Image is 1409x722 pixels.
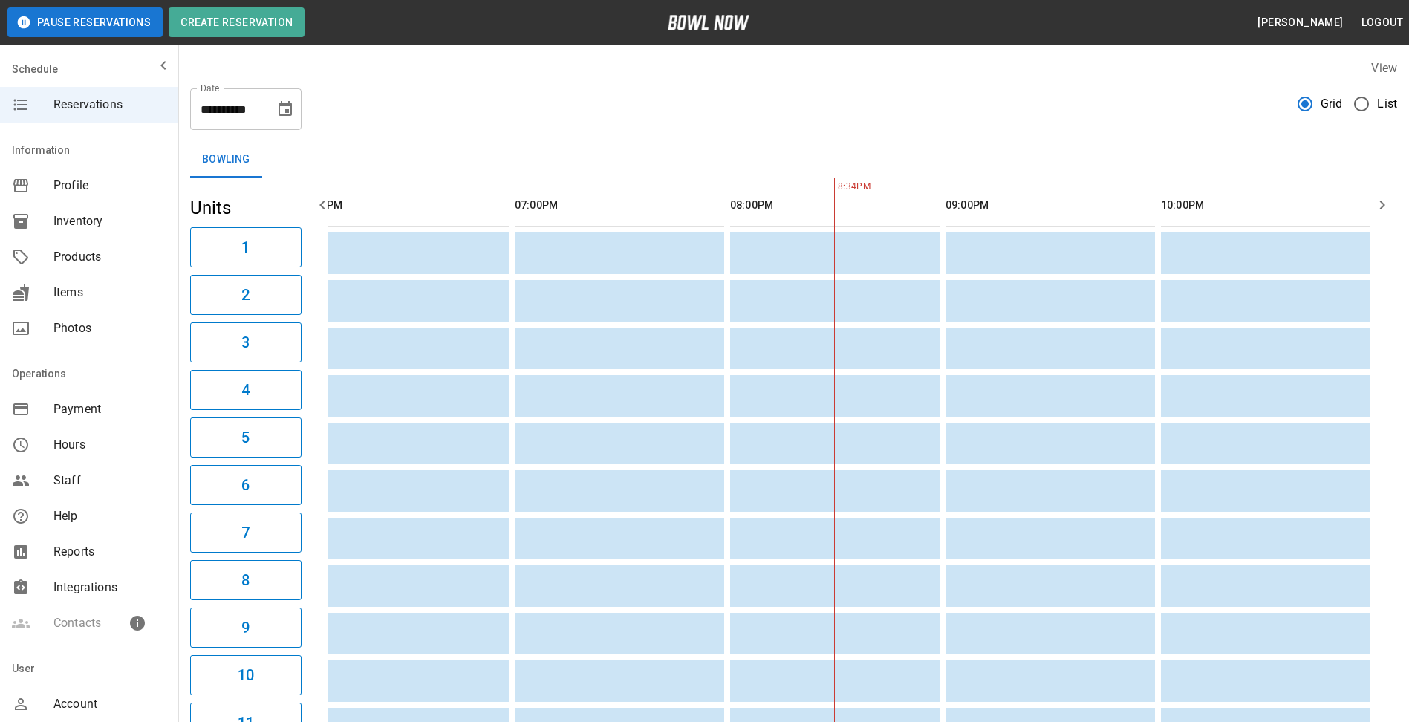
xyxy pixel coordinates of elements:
[53,248,166,266] span: Products
[53,507,166,525] span: Help
[1356,9,1409,36] button: Logout
[1321,95,1343,113] span: Grid
[190,560,302,600] button: 8
[53,695,166,713] span: Account
[53,284,166,302] span: Items
[1377,95,1397,113] span: List
[53,177,166,195] span: Profile
[190,275,302,315] button: 2
[270,94,300,124] button: Choose date, selected date is Sep 5, 2025
[53,579,166,596] span: Integrations
[1252,9,1349,36] button: [PERSON_NAME]
[190,142,1397,178] div: inventory tabs
[190,417,302,458] button: 5
[53,212,166,230] span: Inventory
[1371,61,1397,75] label: View
[53,436,166,454] span: Hours
[190,465,302,505] button: 6
[53,472,166,490] span: Staff
[53,319,166,337] span: Photos
[169,7,305,37] button: Create Reservation
[241,426,250,449] h6: 5
[241,331,250,354] h6: 3
[241,521,250,544] h6: 7
[190,655,302,695] button: 10
[190,370,302,410] button: 4
[238,663,254,687] h6: 10
[241,378,250,402] h6: 4
[190,142,262,178] button: Bowling
[53,96,166,114] span: Reservations
[190,227,302,267] button: 1
[241,616,250,640] h6: 9
[190,608,302,648] button: 9
[668,15,749,30] img: logo
[946,184,1155,227] th: 09:00PM
[241,473,250,497] h6: 6
[241,235,250,259] h6: 1
[53,543,166,561] span: Reports
[515,184,724,227] th: 07:00PM
[53,400,166,418] span: Payment
[834,180,838,195] span: 8:34PM
[7,7,163,37] button: Pause Reservations
[241,283,250,307] h6: 2
[190,196,302,220] h5: Units
[190,513,302,553] button: 7
[190,322,302,362] button: 3
[1161,184,1370,227] th: 10:00PM
[241,568,250,592] h6: 8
